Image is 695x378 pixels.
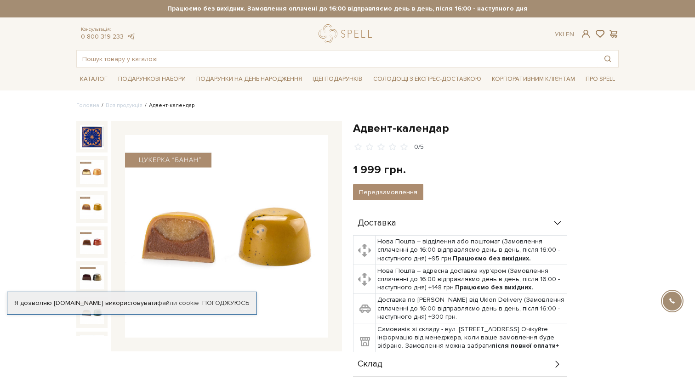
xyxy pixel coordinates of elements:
[358,360,382,368] span: Склад
[582,72,619,86] a: Про Spell
[106,102,142,109] a: Вся продукція
[414,143,424,152] div: 0/5
[566,30,574,38] a: En
[7,299,256,307] div: Я дозволяю [DOMAIN_NAME] використовувати
[193,72,306,86] a: Подарунки на День народження
[376,294,567,323] td: Доставка по [PERSON_NAME] від Uklon Delivery (Замовлення сплаченні до 16:00 відправляємо день в д...
[80,125,104,149] img: Адвент-календар
[353,184,423,200] button: Передзамовлення
[353,163,406,177] div: 1 999 грн.
[80,160,104,184] img: Адвент-календар
[492,342,556,350] b: після повної оплати
[80,195,104,219] img: Адвент-календар
[370,71,485,87] a: Солодощі з експрес-доставкою
[563,30,564,38] span: |
[358,219,396,227] span: Доставка
[80,230,104,254] img: Адвент-календар
[157,299,199,307] a: файли cookie
[81,27,135,33] span: Консультація:
[80,265,104,289] img: Адвент-календар
[76,102,99,109] a: Головна
[81,33,124,40] a: 0 800 319 233
[76,72,111,86] a: Каталог
[202,299,249,307] a: Погоджуюсь
[309,72,366,86] a: Ідеї подарунків
[125,135,328,338] img: Адвент-календар
[376,236,567,265] td: Нова Пошта – відділення або поштомат (Замовлення сплаченні до 16:00 відправляємо день в день, піс...
[453,254,531,262] b: Працюємо без вихідних.
[597,51,618,67] button: Пошук товару у каталозі
[80,335,104,359] img: Адвент-календар
[455,283,533,291] b: Працюємо без вихідних.
[142,102,194,110] li: Адвент-календар
[126,33,135,40] a: telegram
[319,24,376,43] a: logo
[376,323,567,361] td: Самовивіз зі складу - вул. [STREET_ADDRESS] Очікуйте інформацію від менеджера, коли ваше замовлен...
[555,30,574,39] div: Ук
[114,72,189,86] a: Подарункові набори
[376,265,567,294] td: Нова Пошта – адресна доставка кур'єром (Замовлення сплаченні до 16:00 відправляємо день в день, п...
[77,51,597,67] input: Пошук товару у каталозі
[353,121,619,135] h1: Адвент-календар
[76,5,619,13] strong: Працюємо без вихідних. Замовлення оплачені до 16:00 відправляємо день в день, після 16:00 - насту...
[488,72,579,86] a: Корпоративним клієнтам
